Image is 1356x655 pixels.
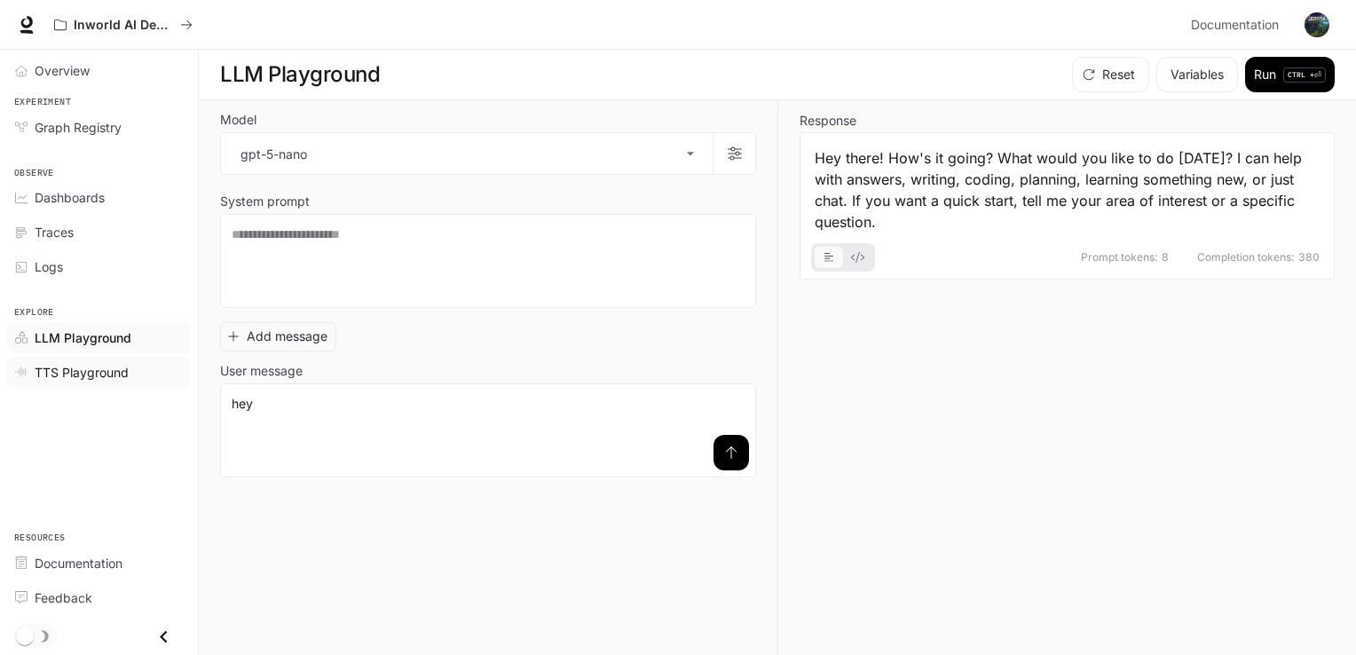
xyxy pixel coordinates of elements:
[1072,57,1149,92] button: Reset
[7,217,191,248] a: Traces
[7,582,191,613] a: Feedback
[35,223,74,241] span: Traces
[35,118,122,137] span: Graph Registry
[7,55,191,86] a: Overview
[240,145,307,163] p: gpt-5-nano
[35,554,122,572] span: Documentation
[1197,252,1295,263] span: Completion tokens:
[7,182,191,213] a: Dashboards
[46,7,201,43] button: All workspaces
[220,114,256,126] p: Model
[35,588,92,607] span: Feedback
[220,57,380,92] h1: LLM Playground
[221,133,713,174] div: gpt-5-nano
[35,363,129,382] span: TTS Playground
[815,243,871,272] div: basic tabs example
[7,112,191,143] a: Graph Registry
[1298,252,1320,263] span: 380
[144,619,184,655] button: Close drawer
[74,18,173,33] p: Inworld AI Demos
[220,322,336,351] button: Add message
[1162,252,1169,263] span: 8
[7,322,191,353] a: LLM Playground
[1184,7,1292,43] a: Documentation
[800,114,1335,127] h5: Response
[35,328,131,347] span: LLM Playground
[35,188,105,207] span: Dashboards
[1156,57,1238,92] button: Variables
[1081,252,1158,263] span: Prompt tokens:
[7,548,191,579] a: Documentation
[35,61,90,80] span: Overview
[1305,12,1329,37] img: User avatar
[7,357,191,388] a: TTS Playground
[35,257,63,276] span: Logs
[7,251,191,282] a: Logs
[220,365,303,377] p: User message
[1288,69,1314,80] p: CTRL +
[16,626,34,645] span: Dark mode toggle
[1299,7,1335,43] button: User avatar
[220,195,310,208] p: System prompt
[1283,67,1326,83] p: ⏎
[1191,14,1279,36] span: Documentation
[815,147,1320,233] div: Hey there! How's it going? What would you like to do [DATE]? I can help with answers, writing, co...
[1245,57,1335,92] button: RunCTRL +⏎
